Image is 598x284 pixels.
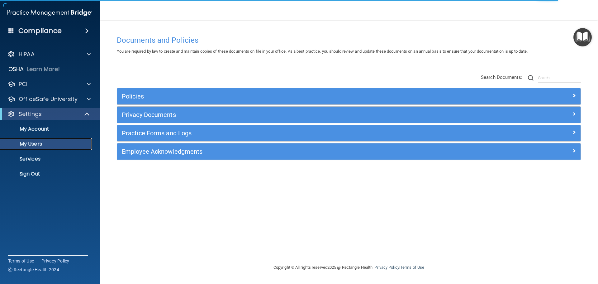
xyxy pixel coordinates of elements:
[528,75,534,81] img: ic-search.3b580494.png
[122,111,460,118] h5: Privacy Documents
[481,75,522,80] span: Search Documents:
[19,80,27,88] p: PCI
[122,93,460,100] h5: Policies
[573,28,592,46] button: Open Resource Center
[122,147,576,156] a: Employee Acknowledgments
[18,26,62,35] h4: Compliance
[19,51,35,58] p: HIPAA
[4,171,89,177] p: Sign Out
[19,110,42,118] p: Settings
[122,130,460,137] h5: Practice Forms and Logs
[27,65,60,73] p: Learn More!
[7,80,91,88] a: PCI
[374,265,399,270] a: Privacy Policy
[400,265,424,270] a: Terms of Use
[8,258,34,264] a: Terms of Use
[4,156,89,162] p: Services
[7,51,91,58] a: HIPAA
[7,7,92,19] img: PMB logo
[122,110,576,120] a: Privacy Documents
[122,91,576,101] a: Policies
[538,73,581,83] input: Search
[117,36,581,44] h4: Documents and Policies
[8,267,59,273] span: Ⓒ Rectangle Health 2024
[4,126,89,132] p: My Account
[235,258,463,277] div: Copyright © All rights reserved 2025 @ Rectangle Health | |
[41,258,69,264] a: Privacy Policy
[122,128,576,138] a: Practice Forms and Logs
[19,95,78,103] p: OfficeSafe University
[7,110,90,118] a: Settings
[8,65,24,73] p: OSHA
[117,49,528,54] span: You are required by law to create and maintain copies of these documents on file in your office. ...
[7,95,91,103] a: OfficeSafe University
[4,141,89,147] p: My Users
[122,148,460,155] h5: Employee Acknowledgments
